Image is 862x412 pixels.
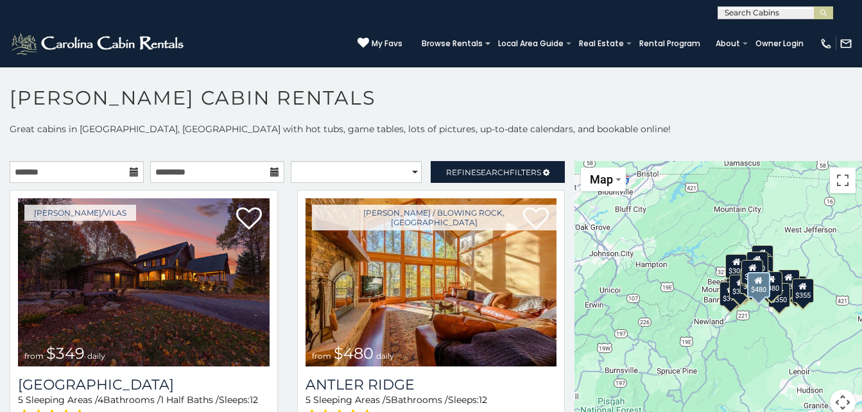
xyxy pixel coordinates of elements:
[98,394,103,406] span: 4
[18,376,270,393] a: [GEOGRAPHIC_DATA]
[250,394,258,406] span: 12
[306,198,557,366] img: Antler Ridge
[761,271,782,296] div: $380
[633,35,707,53] a: Rental Program
[24,351,44,361] span: from
[752,245,773,270] div: $525
[446,167,541,177] span: Refine Filters
[746,252,768,276] div: $320
[820,37,832,50] img: phone-regular-white.png
[476,167,510,177] span: Search
[160,394,219,406] span: 1 Half Baths /
[830,167,856,193] button: Toggle fullscreen view
[334,344,374,363] span: $480
[431,161,565,183] a: RefineSearchFilters
[87,351,105,361] span: daily
[730,275,752,299] div: $325
[306,394,311,406] span: 5
[46,344,85,363] span: $349
[778,270,800,294] div: $930
[741,270,763,294] div: $225
[726,254,748,279] div: $305
[18,394,23,406] span: 5
[747,272,770,298] div: $480
[415,35,489,53] a: Browse Rentals
[386,394,391,406] span: 5
[24,205,136,221] a: [PERSON_NAME]/Vilas
[741,260,763,284] div: $349
[306,198,557,366] a: Antler Ridge from $480 daily
[358,37,402,50] a: My Favs
[479,394,487,406] span: 12
[840,37,852,50] img: mail-regular-white.png
[709,35,746,53] a: About
[590,173,613,186] span: Map
[306,376,557,393] a: Antler Ridge
[376,351,394,361] span: daily
[749,35,810,53] a: Owner Login
[18,198,270,366] a: Diamond Creek Lodge from $349 daily
[18,376,270,393] h3: Diamond Creek Lodge
[573,35,630,53] a: Real Estate
[312,351,331,361] span: from
[372,38,402,49] span: My Favs
[492,35,570,53] a: Local Area Guide
[18,198,270,366] img: Diamond Creek Lodge
[581,167,626,191] button: Change map style
[312,205,557,230] a: [PERSON_NAME] / Blowing Rock, [GEOGRAPHIC_DATA]
[10,31,187,56] img: White-1-2.png
[792,279,814,303] div: $355
[720,282,742,306] div: $375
